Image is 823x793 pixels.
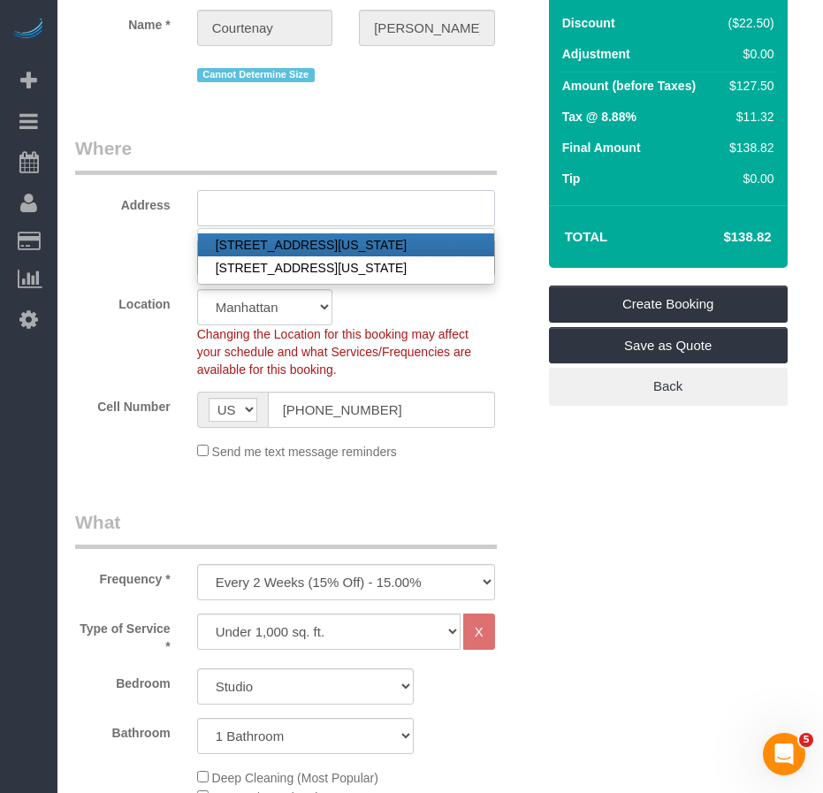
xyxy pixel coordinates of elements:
a: Back [549,368,788,405]
label: Discount [562,14,615,32]
iframe: Intercom live chat [763,733,805,775]
span: Deep Cleaning (Most Popular) [212,771,378,785]
a: [STREET_ADDRESS][US_STATE] [198,233,494,256]
input: First Name [197,10,333,46]
span: Send me text message reminders [212,445,397,459]
div: ($22.50) [721,14,774,32]
div: $0.00 [721,170,774,187]
legend: What [75,509,497,549]
legend: Where [75,135,497,175]
div: $127.50 [721,77,774,95]
span: 5 [799,733,813,747]
div: $11.32 [721,108,774,126]
span: Changing the Location for this booking may affect your schedule and what Services/Frequencies are... [197,327,472,377]
label: Location [62,289,184,313]
label: Amount (before Taxes) [562,77,696,95]
label: Final Amount [562,139,641,156]
div: $0.00 [721,45,774,63]
span: Cannot Determine Size [197,68,315,82]
label: Tax @ 8.88% [562,108,636,126]
label: Name * [62,10,184,34]
label: Type of Service * [62,614,184,655]
a: [STREET_ADDRESS][US_STATE] [198,256,494,279]
h4: $138.82 [670,230,771,245]
label: Cell Number [62,392,184,416]
strong: Total [565,229,608,244]
input: Last Name [359,10,495,46]
label: Adjustment [562,45,630,63]
img: Automaid Logo [11,18,46,42]
a: Create Booking [549,286,788,323]
label: Frequency * [62,564,184,588]
label: Bathroom [62,718,184,742]
label: Tip [562,170,581,187]
a: Save as Quote [549,327,788,364]
input: Cell Number [268,392,495,428]
div: $138.82 [721,139,774,156]
label: Bedroom [62,668,184,692]
label: Address [62,190,184,214]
